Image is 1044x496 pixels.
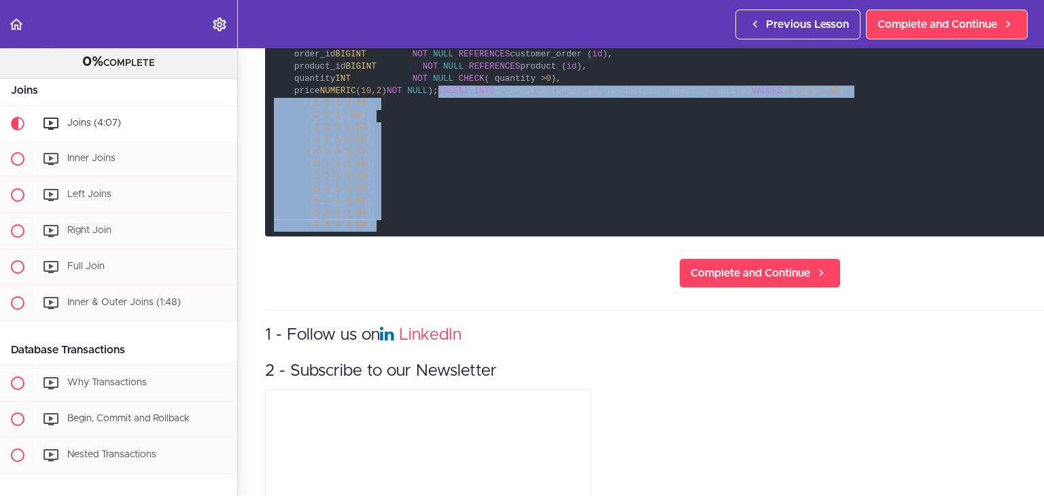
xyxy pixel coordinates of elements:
span: 5 [315,184,320,194]
span: 2 [325,99,330,108]
span: 2 [315,111,320,120]
span: 0.40 [345,172,366,181]
span: 3 [325,111,330,120]
span: 1 [325,160,330,169]
span: BIGINT [335,50,366,59]
span: 1.40 [818,86,839,96]
span: 5.70 [345,147,366,157]
span: 1 [335,209,341,218]
div: COMPLETE [17,54,220,71]
span: INSERT [438,86,469,96]
svg: Settings Menu [211,16,228,33]
span: REFERENCES [469,62,521,71]
span: 5 [315,196,320,206]
span: id [592,50,602,59]
span: INT [335,74,351,84]
a: Previous Lesson [735,10,860,39]
span: INTO [474,86,494,96]
span: 1 [798,86,803,96]
span: 10 [361,86,371,96]
span: 3 [315,123,320,132]
span: Left Joins [67,190,111,199]
span: 1 [315,99,320,108]
span: 2 [335,111,341,120]
span: 4 [315,147,320,157]
span: Why Transactions [67,378,147,387]
span: 1.00 [345,123,366,132]
span: 3 [335,147,341,157]
span: NULL [443,62,464,71]
span: 5 [325,147,330,157]
span: 1 [335,135,341,145]
span: Joins (4:07) [67,118,121,128]
span: Previous Lesson [766,16,849,33]
span: 5 [315,220,320,230]
a: LinkedIn [399,327,462,343]
span: .38 [345,111,361,120]
span: NUMERIC [320,86,356,96]
span: 0 [546,74,551,84]
span: VALUES [752,86,782,96]
span: 1 [335,160,341,169]
span: 4 [325,135,330,145]
span: Complete and Continue [691,265,810,281]
span: Inner & Outer Joins (1:48) [67,298,181,307]
span: 1.90 [345,209,366,218]
span: 3 [325,184,330,194]
span: REFERENCES [459,50,510,59]
span: 1 [808,86,814,96]
span: 2 [325,172,330,181]
span: 1 [335,123,341,132]
span: 4 [325,196,330,206]
span: 1 [335,220,341,230]
span: 5 [315,172,320,181]
span: 5 [315,209,320,218]
svg: Back to course curriculum [8,16,24,33]
span: 0.89 [345,196,366,206]
span: NULL [433,74,453,84]
span: 5 [325,209,330,218]
a: Complete and Continue [866,10,1028,39]
span: NOT [413,74,428,84]
span: 5 [315,160,320,169]
span: NOT [413,50,428,59]
a: Complete and Continue [679,258,841,288]
span: 1 [787,86,793,96]
span: CHECK [459,74,485,84]
span: id [566,62,576,71]
span: 6 [325,123,330,132]
span: Full Join [67,262,105,271]
span: Begin, Commit and Rollback [67,414,190,423]
span: 1.00 [345,220,366,230]
span: NOT [387,86,402,96]
span: 1 [335,184,341,194]
span: 3 [315,135,320,145]
span: Right Join [67,226,111,235]
span: NULL [407,86,428,96]
span: 1 [335,196,341,206]
span: 1.40 [345,160,366,169]
span: 6 [325,220,330,230]
span: 1 [335,172,341,181]
span: 2 [377,86,382,96]
span: NULL [433,50,453,59]
span: Nested Transactions [67,450,156,459]
span: 0.40 [345,99,366,108]
span: 0.18 [345,184,366,194]
span: 1 [335,99,341,108]
span: 0% [82,55,103,69]
span: 0.89 [345,135,366,145]
span: Complete and Continue [877,16,997,33]
span: BIGINT [345,62,376,71]
span: NOT [423,62,438,71]
span: Inner Joins [67,154,116,163]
